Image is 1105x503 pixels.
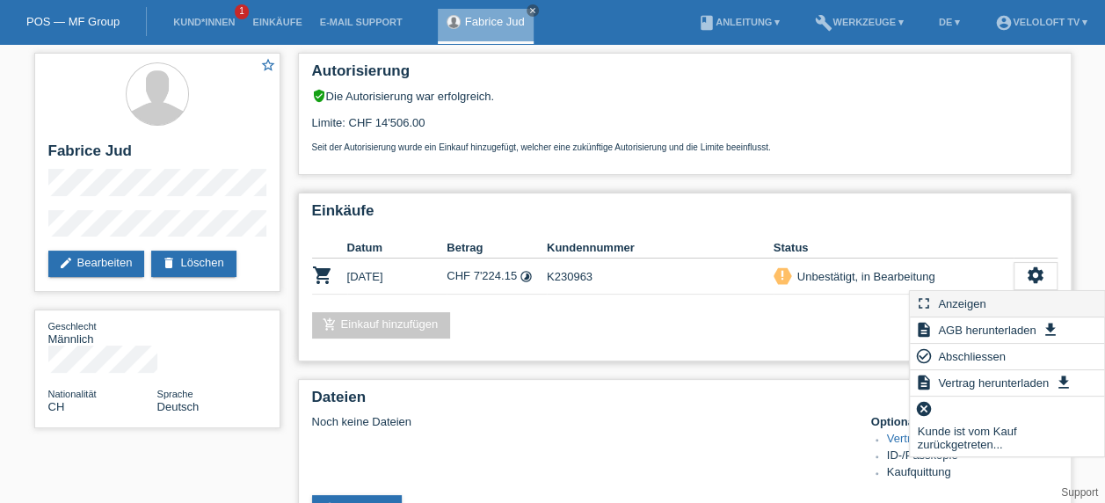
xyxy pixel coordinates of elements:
[887,432,1032,445] a: Vertragskopie (POWERPAY)
[1061,486,1098,499] a: Support
[244,17,310,27] a: Einkäufe
[465,15,525,28] a: Fabrice Jud
[312,389,1058,415] h2: Dateien
[347,259,447,295] td: [DATE]
[157,389,193,399] span: Sprache
[235,4,249,19] span: 1
[312,202,1058,229] h2: Einkäufe
[312,103,1058,152] div: Limite: CHF 14'506.00
[48,400,65,413] span: Schweiz
[547,237,774,259] th: Kundennummer
[935,293,988,314] span: Anzeigen
[935,346,1008,367] span: Abschliessen
[1026,266,1045,285] i: settings
[260,57,276,76] a: star_border
[914,321,932,339] i: description
[323,317,337,332] i: add_shopping_cart
[871,415,1058,428] h4: Optionale Dokumente
[806,17,912,27] a: buildWerkzeuge ▾
[914,295,932,312] i: fullscreen
[48,321,97,332] span: Geschlecht
[312,142,1058,152] p: Seit der Autorisierung wurde ein Einkauf hinzugefügt, welcher eine zukünftige Autorisierung und d...
[311,17,411,27] a: E-Mail Support
[312,265,333,286] i: POSP00027960
[914,347,932,365] i: check_circle_outline
[48,319,157,346] div: Männlich
[986,17,1096,27] a: account_circleVeloLoft TV ▾
[48,251,145,277] a: editBearbeiten
[815,14,832,32] i: build
[164,17,244,27] a: Kund*innen
[48,142,266,169] h2: Fabrice Jud
[528,6,537,15] i: close
[995,14,1013,32] i: account_circle
[312,415,849,428] div: Noch keine Dateien
[930,17,969,27] a: DE ▾
[312,89,326,103] i: verified_user
[347,237,447,259] th: Datum
[26,15,120,28] a: POS — MF Group
[312,62,1058,89] h2: Autorisierung
[447,259,547,295] td: CHF 7'224.15
[1042,321,1059,339] i: get_app
[792,267,935,286] div: Unbestätigt, in Bearbeitung
[887,448,1058,465] li: ID-/Passkopie
[689,17,789,27] a: bookAnleitung ▾
[151,251,236,277] a: deleteLöschen
[157,400,200,413] span: Deutsch
[887,465,1058,482] li: Kaufquittung
[527,4,539,17] a: close
[776,269,789,281] i: priority_high
[698,14,716,32] i: book
[547,259,774,295] td: K230963
[447,237,547,259] th: Betrag
[520,270,533,283] i: Fixe Raten (24 Raten)
[59,256,73,270] i: edit
[312,89,1058,103] div: Die Autorisierung war erfolgreich.
[312,312,451,339] a: add_shopping_cartEinkauf hinzufügen
[260,57,276,73] i: star_border
[162,256,176,270] i: delete
[935,319,1038,340] span: AGB herunterladen
[774,237,1014,259] th: Status
[48,389,97,399] span: Nationalität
